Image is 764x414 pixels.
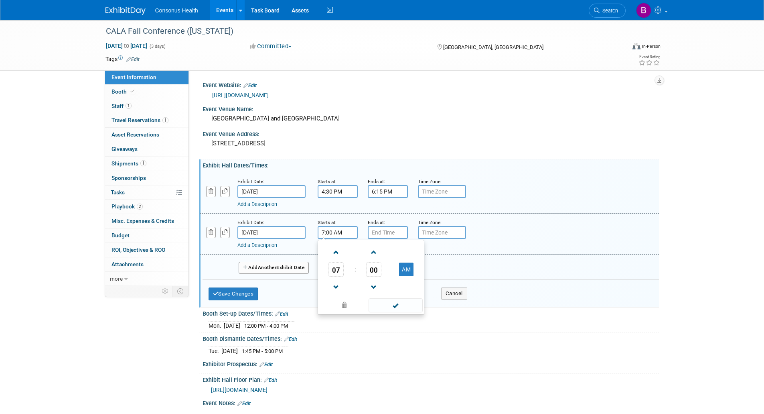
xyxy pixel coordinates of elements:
span: ROI, Objectives & ROO [111,247,165,253]
small: Exhibit Date: [237,220,264,225]
input: Time Zone [418,185,466,198]
span: Pick Hour [328,262,344,277]
div: Exhibitor Prospectus: [203,358,659,369]
span: Event Information [111,74,156,80]
small: Starts at: [318,179,336,184]
button: Committed [247,42,295,51]
div: In-Person [642,43,661,49]
div: Exhibit Hall Floor Plan: [203,374,659,384]
td: Personalize Event Tab Strip [158,286,172,296]
div: [GEOGRAPHIC_DATA] and [GEOGRAPHIC_DATA] [209,112,653,125]
a: Edit [126,57,140,62]
a: Search [589,4,626,18]
a: Tasks [105,186,188,200]
div: Booth Set-up Dates/Times: [203,308,659,318]
input: Start Time [318,185,358,198]
a: ROI, Objectives & ROO [105,243,188,257]
span: [DATE] [DATE] [105,42,148,49]
a: Edit [237,401,251,406]
td: : [353,262,357,277]
span: Booth [111,88,136,95]
input: End Time [368,185,408,198]
small: Ends at: [368,179,385,184]
a: [URL][DOMAIN_NAME] [211,387,268,393]
a: Increment Minute [366,242,381,262]
span: 2 [137,204,143,210]
div: Event Format [578,42,661,54]
a: Event Information [105,70,188,84]
span: Staff [111,103,132,109]
small: Exhibit Date: [237,179,264,184]
a: Add a Description [237,242,277,248]
span: Shipments [111,160,146,167]
small: Starts at: [318,220,336,225]
img: ExhibitDay [105,7,146,15]
a: Playbook2 [105,200,188,214]
div: Event Rating [638,55,660,59]
a: Asset Reservations [105,128,188,142]
span: 1:45 PM - 5:00 PM [242,348,283,354]
td: Tue. [209,347,221,355]
td: Tags [105,55,140,63]
a: Misc. Expenses & Credits [105,214,188,228]
span: 1 [140,160,146,166]
button: AddAnotherExhibit Date [239,262,309,274]
span: Budget [111,232,130,239]
div: Event Venue Address: [203,128,659,138]
div: Event Venue Name: [203,103,659,113]
span: Consonus Health [155,7,198,14]
div: Exhibit Hall Dates/Times: [203,159,659,169]
td: Toggle Event Tabs [172,286,188,296]
span: Attachments [111,261,144,267]
a: Edit [275,311,288,317]
div: Booth Dismantle Dates/Times: [203,333,659,343]
div: Event Website: [203,79,659,90]
span: Another [258,265,277,270]
a: Staff1 [105,99,188,113]
button: AM [399,263,413,276]
span: more [110,275,123,282]
a: Travel Reservations1 [105,113,188,127]
input: Date [237,226,306,239]
a: Decrement Minute [366,277,381,297]
td: [DATE] [221,347,238,355]
a: Edit [264,377,277,383]
img: Bridget Crane [636,3,651,18]
a: more [105,272,188,286]
span: Sponsorships [111,175,146,181]
input: Start Time [318,226,358,239]
pre: [STREET_ADDRESS] [211,140,384,147]
input: Time Zone [418,226,466,239]
span: Playbook [111,203,143,210]
a: Add a Description [237,201,277,207]
span: [GEOGRAPHIC_DATA], [GEOGRAPHIC_DATA] [443,44,543,50]
a: Clear selection [320,300,369,311]
span: Giveaways [111,146,138,152]
i: Booth reservation complete [130,89,134,94]
span: Asset Reservations [111,131,159,138]
input: Date [237,185,306,198]
button: Cancel [441,288,467,300]
a: [URL][DOMAIN_NAME] [212,92,269,98]
span: Misc. Expenses & Credits [111,218,174,224]
span: Tasks [111,189,125,196]
small: Ends at: [368,220,385,225]
span: Search [600,8,618,14]
small: Time Zone: [418,179,442,184]
td: [DATE] [224,321,240,330]
div: Event Notes: [203,397,659,408]
span: 1 [126,103,132,109]
a: Shipments1 [105,157,188,171]
button: Save Changes [209,288,258,300]
a: Booth [105,85,188,99]
input: End Time [368,226,408,239]
a: Sponsorships [105,171,188,185]
a: Decrement Hour [328,277,344,297]
a: Edit [243,83,257,88]
img: Format-Inperson.png [632,43,640,49]
td: Mon. [209,321,224,330]
a: Edit [284,337,297,342]
a: Increment Hour [328,242,344,262]
span: Pick Minute [366,262,381,277]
